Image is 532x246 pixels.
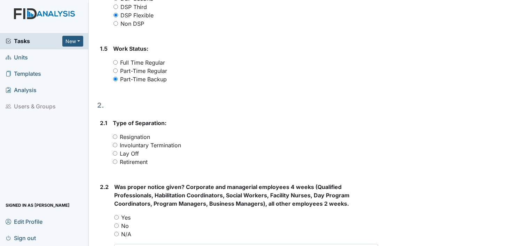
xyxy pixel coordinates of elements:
[114,5,118,9] input: DSP Third
[100,183,109,191] label: 2.2
[6,200,70,211] span: Signed in as [PERSON_NAME]
[120,67,167,75] label: Part-Time Regular
[113,159,117,164] input: Retirement
[114,13,118,17] input: DSP Flexible
[6,68,41,79] span: Templates
[100,119,107,127] label: 2.1
[120,133,150,141] label: Resignation
[6,232,36,243] span: Sign out
[114,215,119,220] input: Yes
[121,213,131,222] label: Yes
[120,19,144,28] label: Non DSP
[62,36,83,47] button: New
[113,77,118,81] input: Part-Time Backup
[121,230,131,238] label: N/A
[120,58,165,67] label: Full Time Regular
[113,134,117,139] input: Resignation
[120,141,181,149] label: Involuntary Termination
[113,45,148,52] span: Work Status:
[6,52,28,63] span: Units
[114,232,119,236] input: N/A
[114,21,118,26] input: Non DSP
[120,3,147,11] label: DSP Third
[114,183,350,207] span: Was proper notice given? Corporate and managerial employees 4 weeks (Qualified Professionals, Hab...
[113,151,117,156] input: Lay Off
[120,149,139,158] label: Lay Off
[113,60,118,65] input: Full Time Regular
[113,120,166,126] span: Type of Separation:
[120,75,167,83] label: Part-Time Backup
[114,223,119,228] input: No
[6,216,42,227] span: Edit Profile
[6,85,37,96] span: Analysis
[120,11,154,19] label: DSP Flexible
[6,37,62,45] a: Tasks
[113,143,117,147] input: Involuntary Termination
[97,100,378,110] h1: 2.
[120,158,148,166] label: Retirement
[121,222,129,230] label: No
[113,68,118,73] input: Part-Time Regular
[100,44,108,53] label: 1.5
